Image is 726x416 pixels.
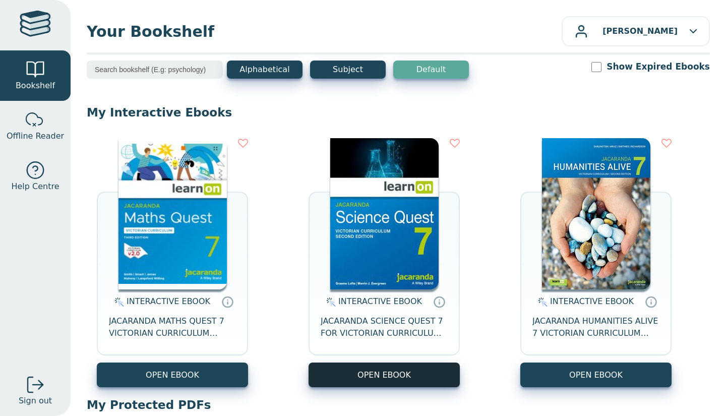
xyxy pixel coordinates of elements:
span: INTERACTIVE EBOOK [550,296,634,306]
img: b87b3e28-4171-4aeb-a345-7fa4fe4e6e25.jpg [118,138,227,289]
button: OPEN EBOOK [520,363,672,387]
button: Default [393,61,469,79]
a: Interactive eBooks are accessed online via the publisher’s portal. They contain interactive resou... [221,295,233,308]
button: [PERSON_NAME] [562,16,710,46]
span: Help Centre [11,181,59,193]
label: Show Expired Ebooks [607,61,710,73]
img: interactive.svg [535,296,548,308]
b: [PERSON_NAME] [602,26,678,36]
span: Your Bookshelf [87,20,562,43]
img: 329c5ec2-5188-ea11-a992-0272d098c78b.jpg [330,138,439,289]
button: Subject [310,61,386,79]
span: JACARANDA MATHS QUEST 7 VICTORIAN CURRICULUM LEARNON EBOOK 3E [109,315,236,339]
span: INTERACTIVE EBOOK [338,296,422,306]
a: Interactive eBooks are accessed online via the publisher’s portal. They contain interactive resou... [433,295,445,308]
button: Alphabetical [227,61,302,79]
img: interactive.svg [323,296,336,308]
p: My Interactive Ebooks [87,105,710,120]
img: interactive.svg [111,296,124,308]
img: 429ddfad-7b91-e911-a97e-0272d098c78b.jpg [542,138,650,289]
span: JACARANDA HUMANITIES ALIVE 7 VICTORIAN CURRICULUM LEARNON EBOOK 2E [532,315,659,339]
button: OPEN EBOOK [309,363,460,387]
input: Search bookshelf (E.g: psychology) [87,61,223,79]
span: Offline Reader [7,130,64,142]
a: Interactive eBooks are accessed online via the publisher’s portal. They contain interactive resou... [645,295,657,308]
span: Bookshelf [16,80,55,92]
span: INTERACTIVE EBOOK [127,296,210,306]
p: My Protected PDFs [87,397,710,412]
span: JACARANDA SCIENCE QUEST 7 FOR VICTORIAN CURRICULUM LEARNON 2E EBOOK [321,315,448,339]
span: Sign out [19,395,52,407]
button: OPEN EBOOK [97,363,248,387]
